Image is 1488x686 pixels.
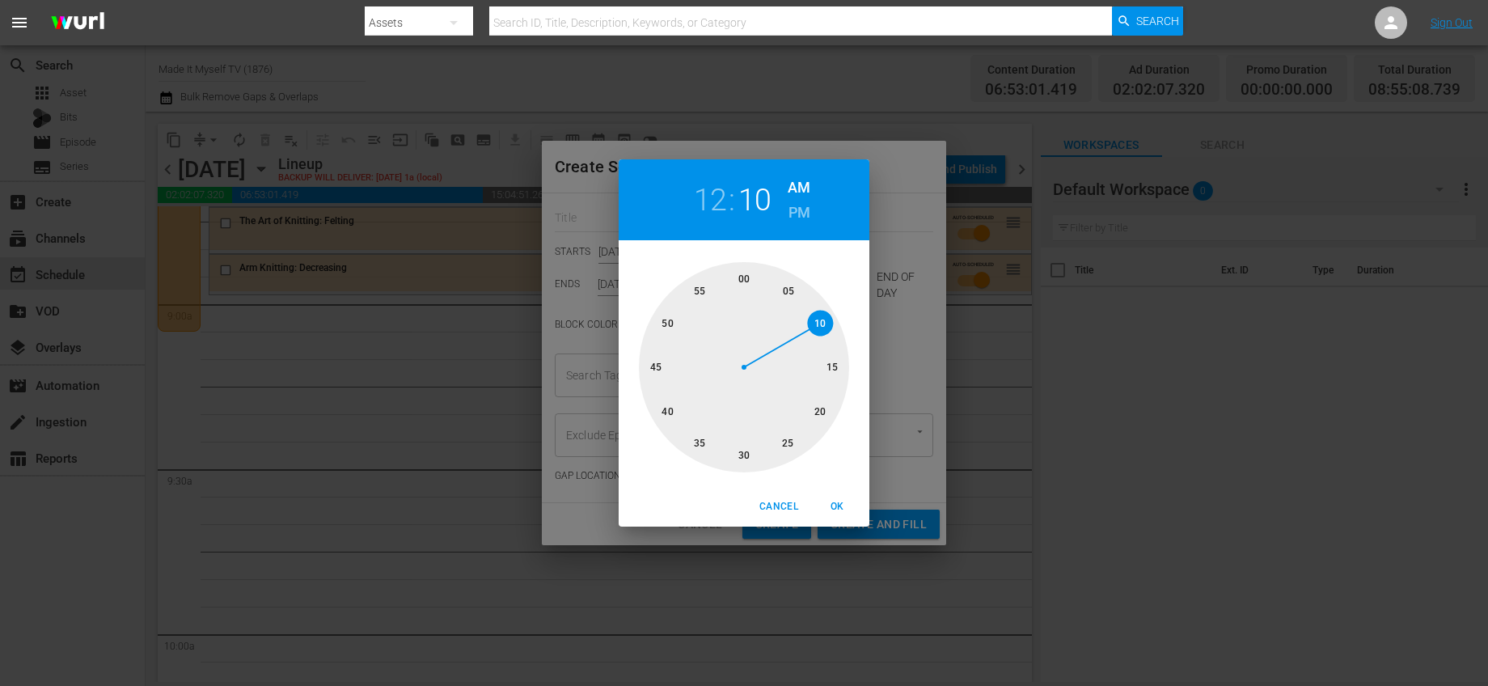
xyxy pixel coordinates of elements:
[811,493,863,520] button: OK
[738,182,771,218] button: 10
[788,175,810,201] button: AM
[694,182,727,218] button: 12
[1136,6,1179,36] span: Search
[788,200,810,226] button: PM
[753,493,805,520] button: Cancel
[729,182,735,218] h2: :
[10,13,29,32] span: menu
[39,4,116,42] img: ans4CAIJ8jUAAAAAAAAAAAAAAAAAAAAAAAAgQb4GAAAAAAAAAAAAAAAAAAAAAAAAJMjXAAAAAAAAAAAAAAAAAAAAAAAAgAT5G...
[759,498,798,515] span: Cancel
[818,498,856,515] span: OK
[1431,16,1473,29] a: Sign Out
